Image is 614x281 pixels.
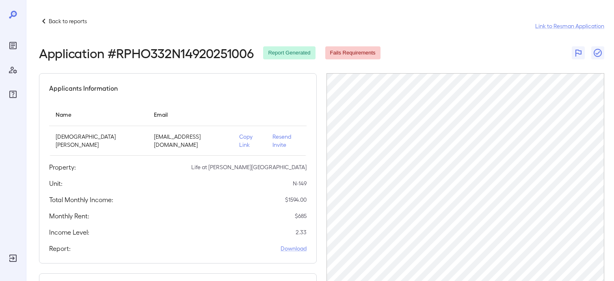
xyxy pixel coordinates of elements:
[296,228,307,236] p: 2.33
[263,49,315,57] span: Report Generated
[6,63,19,76] div: Manage Users
[49,195,113,205] h5: Total Monthly Income:
[535,22,604,30] a: Link to Resman Application
[49,17,87,25] p: Back to reports
[6,88,19,101] div: FAQ
[154,133,226,149] p: [EMAIL_ADDRESS][DOMAIN_NAME]
[147,103,233,126] th: Email
[56,133,141,149] p: [DEMOGRAPHIC_DATA][PERSON_NAME]
[6,252,19,265] div: Log Out
[281,244,307,253] a: Download
[49,244,71,253] h5: Report:
[272,133,300,149] p: Resend Invite
[39,46,253,60] h2: Application # RPHO332N14920251006
[572,46,585,59] button: Flag Report
[49,103,307,156] table: simple table
[6,39,19,52] div: Reports
[49,227,89,237] h5: Income Level:
[591,46,604,59] button: Close Report
[49,162,76,172] h5: Property:
[49,83,118,93] h5: Applicants Information
[191,163,307,171] p: Life at [PERSON_NAME][GEOGRAPHIC_DATA]
[285,196,307,204] p: $ 1594.00
[325,49,381,57] span: Fails Requirements
[295,212,307,220] p: $ 685
[49,103,147,126] th: Name
[239,133,259,149] p: Copy Link
[293,179,307,187] p: N-149
[49,211,89,221] h5: Monthly Rent:
[49,179,63,188] h5: Unit:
